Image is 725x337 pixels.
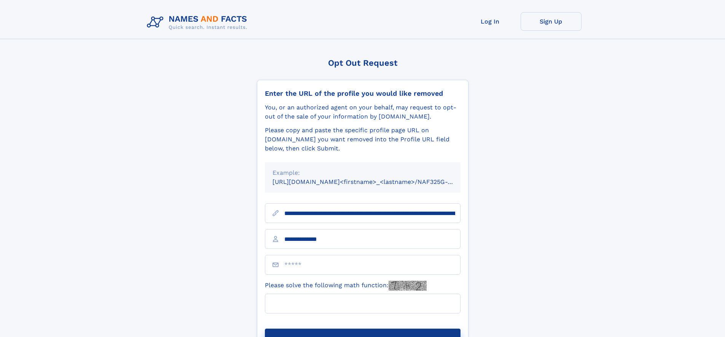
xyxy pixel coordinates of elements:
div: Enter the URL of the profile you would like removed [265,89,460,98]
img: Logo Names and Facts [144,12,253,33]
small: [URL][DOMAIN_NAME]<firstname>_<lastname>/NAF325G-xxxxxxxx [272,178,475,185]
a: Sign Up [521,12,582,31]
label: Please solve the following math function: [265,281,427,291]
div: You, or an authorized agent on your behalf, may request to opt-out of the sale of your informatio... [265,103,460,121]
div: Please copy and paste the specific profile page URL on [DOMAIN_NAME] you want removed into the Pr... [265,126,460,153]
div: Opt Out Request [257,58,468,68]
div: Example: [272,168,453,177]
a: Log In [460,12,521,31]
